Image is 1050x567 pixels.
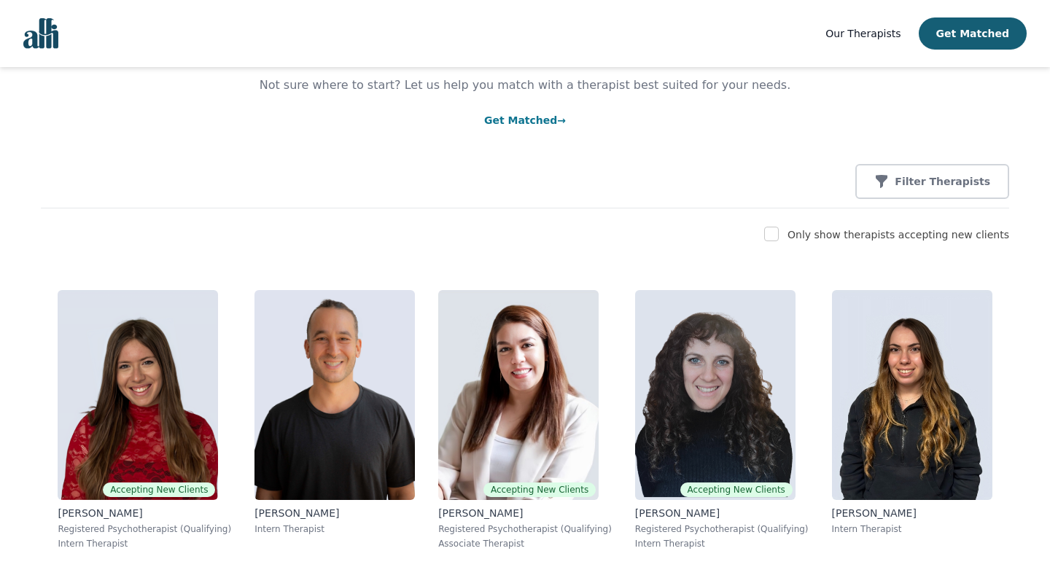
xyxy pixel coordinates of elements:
a: Mariangela_Servello[PERSON_NAME]Intern Therapist [820,278,1004,561]
p: Registered Psychotherapist (Qualifying) [58,523,231,535]
p: Intern Therapist [832,523,992,535]
img: Kavon_Banejad [254,290,415,500]
a: Kavon_Banejad[PERSON_NAME]Intern Therapist [243,278,427,561]
p: Registered Psychotherapist (Qualifying) [635,523,809,535]
span: Accepting New Clients [103,482,215,497]
a: Ava_PouyandehAccepting New Clients[PERSON_NAME]Registered Psychotherapist (Qualifying)Associate T... [427,278,623,561]
p: [PERSON_NAME] [635,506,809,520]
img: alli logo [23,18,58,49]
button: Get Matched [919,17,1027,50]
span: → [557,114,566,126]
span: Our Therapists [825,28,901,39]
img: Ava_Pouyandeh [438,290,599,500]
p: [PERSON_NAME] [832,506,992,520]
p: Intern Therapist [58,538,231,550]
span: Accepting New Clients [483,482,596,497]
p: Associate Therapist [438,538,612,550]
img: Alisha_Levine [58,290,218,500]
button: Filter Therapists [855,164,1009,199]
p: Filter Therapists [895,174,990,189]
img: Mariangela_Servello [832,290,992,500]
p: Not sure where to start? Let us help you match with a therapist best suited for your needs. [245,77,805,94]
p: Registered Psychotherapist (Qualifying) [438,523,612,535]
img: Shira_Blake [635,290,796,500]
a: Our Therapists [825,25,901,42]
p: [PERSON_NAME] [254,506,415,520]
p: [PERSON_NAME] [58,506,231,520]
span: Accepting New Clients [680,482,793,497]
p: Intern Therapist [254,523,415,535]
p: Intern Therapist [635,538,809,550]
label: Only show therapists accepting new clients [787,229,1009,241]
a: Alisha_LevineAccepting New Clients[PERSON_NAME]Registered Psychotherapist (Qualifying)Intern Ther... [46,278,243,561]
a: Shira_BlakeAccepting New Clients[PERSON_NAME]Registered Psychotherapist (Qualifying)Intern Therapist [623,278,820,561]
p: [PERSON_NAME] [438,506,612,520]
a: Get Matched [484,114,566,126]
